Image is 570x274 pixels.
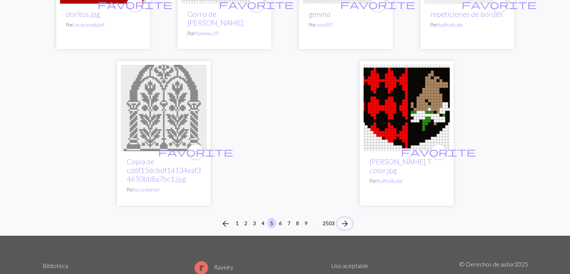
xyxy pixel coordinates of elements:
a: luccaskorner [133,187,160,193]
font: 8 [296,220,299,226]
button: Next [337,218,352,230]
font: 5 [270,220,273,226]
a: Ravelry [194,263,233,271]
button: 9 [302,218,311,229]
a: doritos.jpg [66,10,100,18]
i: favourite [401,145,476,160]
font: Por [430,22,437,28]
a: zuzu007 [316,22,333,28]
span: arrow_forward [340,218,349,229]
font: 1 [236,220,239,226]
a: cassiearnoldart [73,22,105,28]
nav: Navegación de página [218,218,352,230]
a: Motivo de vidriera de iglesia [121,104,207,111]
font: Por [370,178,376,184]
a: genmo [309,10,331,18]
font: 6 [279,220,282,226]
a: Biblioteca [42,262,68,269]
a: [PERSON_NAME] T color.jpg [370,157,431,175]
a: Gorro de [PERSON_NAME] [187,10,244,27]
font: Por [66,22,73,28]
button: 8 [293,218,302,229]
img: heráldica canina [364,65,450,151]
img: Motivo de vidriera de iglesia [121,65,207,151]
button: Previous [218,218,233,230]
a: heráldica canina [364,104,450,111]
font: 7 [287,220,290,226]
button: 4 [259,218,268,229]
span: favorite [158,146,233,158]
font: 3 [253,220,256,226]
span: arrow_back [221,218,230,229]
a: thatfruitcake [437,22,463,28]
button: 5 [267,218,276,229]
a: Copia de cd6f15dcbdf14134eaf34650bb8a7bc1.jpg [127,157,201,183]
font: Por [187,30,194,36]
span: favorite [401,146,476,158]
font: 2503 [323,220,335,226]
a: Mariekey29 [194,30,218,36]
i: Previous [221,219,230,228]
font: Ravelry [214,263,233,271]
font: Por [127,187,133,193]
i: favourite [158,145,233,160]
a: repeticiones de bordes [430,10,503,18]
button: 6 [276,218,285,229]
button: favourite [187,144,204,160]
font: 4 [262,220,265,226]
a: Uso aceptable [331,262,368,269]
a: thatfruitcake [376,178,402,184]
font: © Derechos de autor [459,260,515,268]
font: Por [309,22,316,28]
font: 2 [244,220,247,226]
button: 2503 [320,218,338,229]
font: 9 [305,220,308,226]
button: 3 [250,218,259,229]
font: 2025 [515,260,528,268]
i: Next [340,219,349,228]
button: 1 [233,218,242,229]
button: 7 [284,218,293,229]
button: favourite [430,144,447,160]
button: 2 [241,218,250,229]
